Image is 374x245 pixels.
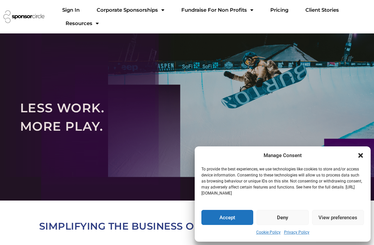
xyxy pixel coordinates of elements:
div: Close dialogue [357,152,364,159]
div: Manage Consent [264,151,302,160]
a: Pricing [265,3,294,17]
h2: SIMPLIFYING THE BUSINESS OF EVENTS & SPORTS TEAMS [10,218,364,234]
button: Accept [201,210,253,225]
button: View preferences [312,210,364,225]
h2: LESS WORK. MORE PLAY. [20,99,354,136]
p: To provide the best experiences, we use technologies like cookies to store and/or access device i... [201,166,363,196]
img: Sponsor Circle logo [3,10,44,23]
nav: Menu [57,3,373,30]
a: Sign In [57,3,85,17]
a: Cookie Policy [256,228,281,237]
a: Privacy Policy [284,228,309,237]
button: Deny [257,210,308,225]
a: Client Stories [300,3,344,17]
a: Resources [60,17,104,30]
a: Fundraise For Non ProfitsMenu Toggle [176,3,259,17]
a: Corporate SponsorshipsMenu Toggle [91,3,170,17]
